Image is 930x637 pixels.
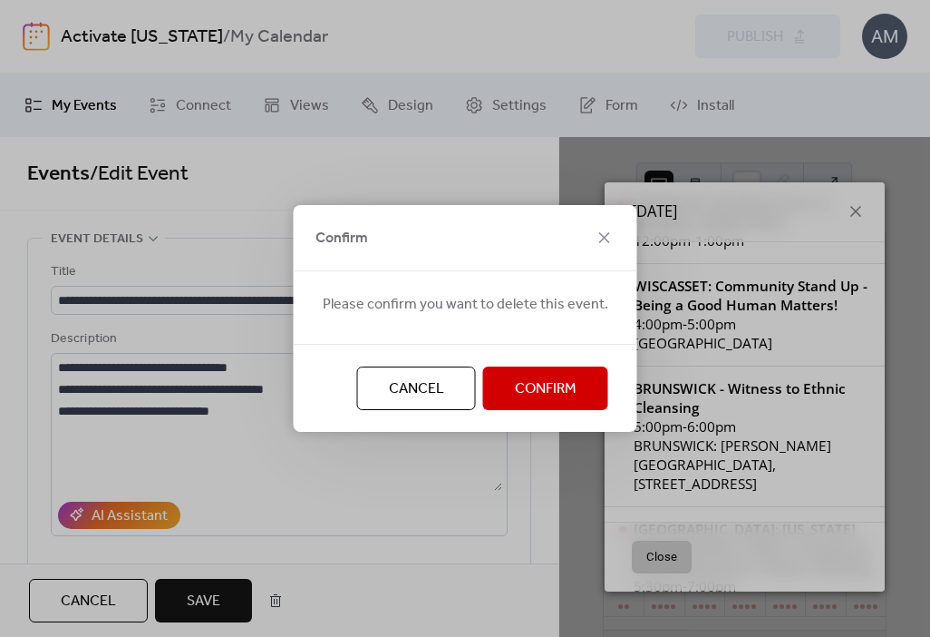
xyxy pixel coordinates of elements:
[389,378,444,400] span: Cancel
[515,378,576,400] span: Confirm
[357,367,476,410] button: Cancel
[315,228,368,250] span: Confirm
[483,367,608,410] button: Confirm
[323,294,608,316] span: Please confirm you want to delete this event.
